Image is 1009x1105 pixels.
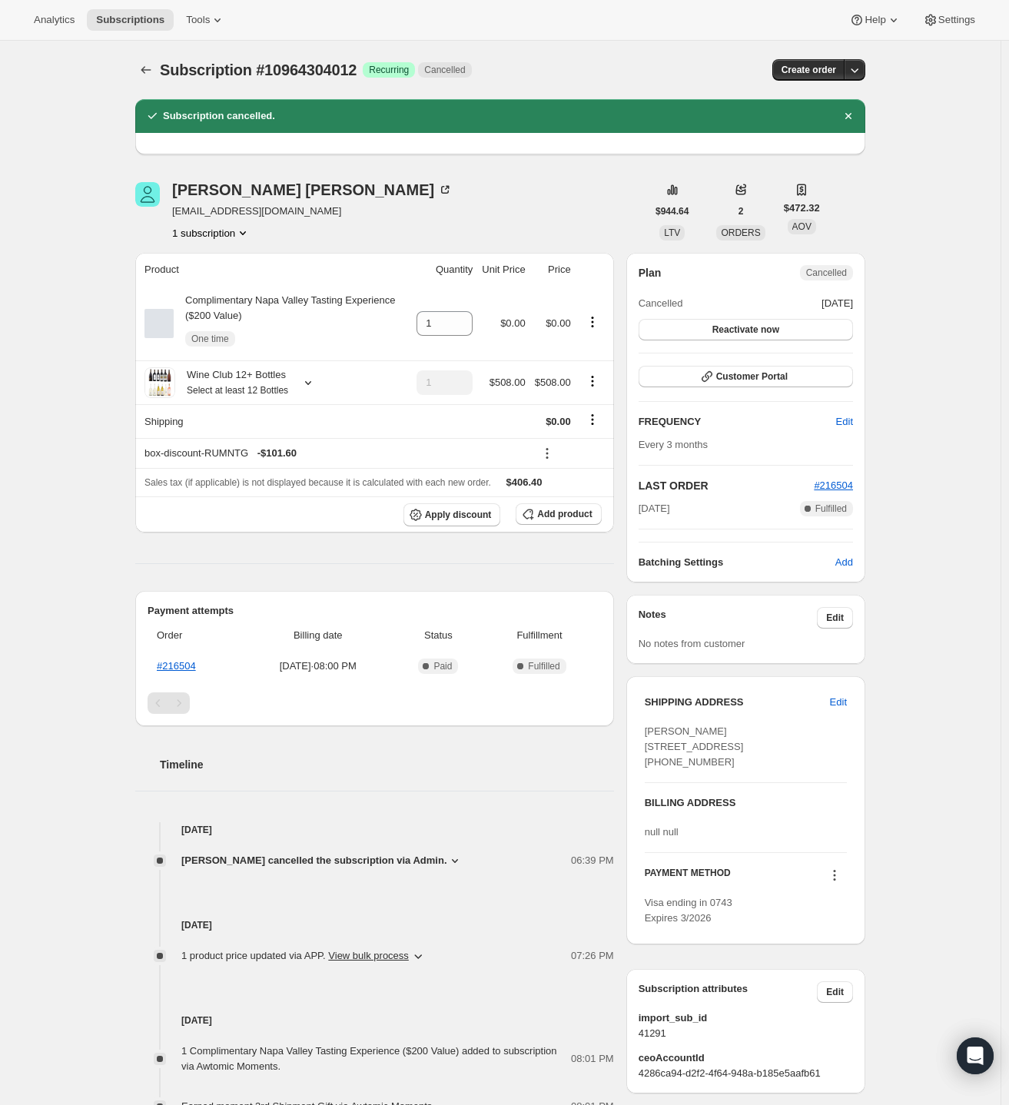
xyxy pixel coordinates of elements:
[716,370,788,383] span: Customer Portal
[815,503,847,515] span: Fulfilled
[144,477,491,488] span: Sales tax (if applicable) is not displayed because it is calculated with each new order.
[639,981,818,1003] h3: Subscription attributes
[257,446,297,461] span: - $101.60
[836,414,853,430] span: Edit
[403,503,501,526] button: Apply discount
[712,324,779,336] span: Reactivate now
[639,1010,853,1026] span: import_sub_id
[814,479,853,491] a: #216504
[135,182,160,207] span: Marvin Smith
[172,204,453,219] span: [EMAIL_ADDRESS][DOMAIN_NAME]
[148,619,241,652] th: Order
[148,692,602,714] nav: Pagination
[506,476,543,488] span: $406.40
[490,377,526,388] span: $508.00
[817,607,853,629] button: Edit
[826,550,862,575] button: Add
[181,1045,557,1072] span: 1 Complimentary Napa Valley Tasting Experience ($200 Value) added to subscription via Awtomic Mom...
[177,9,234,31] button: Tools
[135,1013,614,1028] h4: [DATE]
[181,853,463,868] button: [PERSON_NAME] cancelled the subscription via Admin.
[477,253,529,287] th: Unit Price
[181,853,447,868] span: [PERSON_NAME] cancelled the subscription via Admin.
[425,509,492,521] span: Apply discount
[639,265,662,280] h2: Plan
[157,660,196,672] a: #216504
[135,404,412,438] th: Shipping
[135,822,614,838] h4: [DATE]
[25,9,84,31] button: Analytics
[814,478,853,493] button: #216504
[580,373,605,390] button: Product actions
[639,555,835,570] h6: Batching Settings
[160,61,357,78] span: Subscription #10964304012
[738,205,744,217] span: 2
[172,182,453,197] div: [PERSON_NAME] [PERSON_NAME]
[806,267,847,279] span: Cancelled
[957,1037,994,1074] div: Open Intercom Messenger
[639,638,745,649] span: No notes from customer
[580,314,605,330] button: Product actions
[175,367,288,398] div: Wine Club 12+ Bottles
[163,108,275,124] h2: Subscription cancelled.
[528,660,559,672] span: Fulfilled
[148,603,602,619] h2: Payment attempts
[826,986,844,998] span: Edit
[639,1050,853,1066] span: ceoAccountId
[172,944,435,968] button: 1 product price updated via APP. View bulk process
[433,660,452,672] span: Paid
[639,478,815,493] h2: LAST ORDER
[645,795,847,811] h3: BILLING ADDRESS
[34,14,75,26] span: Analytics
[571,1051,614,1067] span: 08:01 PM
[580,411,605,428] button: Shipping actions
[782,64,836,76] span: Create order
[645,826,679,838] span: null null
[571,948,614,964] span: 07:26 PM
[546,416,571,427] span: $0.00
[645,725,744,768] span: [PERSON_NAME] [STREET_ADDRESS] [PHONE_NUMBER]
[827,410,862,434] button: Edit
[664,227,680,238] span: LTV
[571,853,614,868] span: 06:39 PM
[486,628,592,643] span: Fulfillment
[840,9,910,31] button: Help
[87,9,174,31] button: Subscriptions
[546,317,571,329] span: $0.00
[784,201,820,216] span: $472.32
[645,897,732,924] span: Visa ending in 0743 Expires 3/2026
[639,1066,853,1081] span: 4286ca94-d2f2-4f64-948a-b185e5aafb61
[191,333,229,345] span: One time
[412,253,477,287] th: Quantity
[639,414,836,430] h2: FREQUENCY
[817,981,853,1003] button: Edit
[135,59,157,81] button: Subscriptions
[645,695,830,710] h3: SHIPPING ADDRESS
[135,918,614,933] h4: [DATE]
[535,377,571,388] span: $508.00
[160,757,614,772] h2: Timeline
[144,446,526,461] div: box-discount-RUMNTG
[729,201,753,222] button: 2
[835,555,853,570] span: Add
[400,628,478,643] span: Status
[639,1026,853,1041] span: 41291
[821,690,856,715] button: Edit
[639,296,683,311] span: Cancelled
[135,253,412,287] th: Product
[181,948,409,964] span: 1 product price updated via APP .
[537,508,592,520] span: Add product
[639,501,670,516] span: [DATE]
[500,317,526,329] span: $0.00
[172,225,251,241] button: Product actions
[174,293,407,354] div: Complimentary Napa Valley Tasting Experience ($200 Value)
[246,659,390,674] span: [DATE] · 08:00 PM
[186,14,210,26] span: Tools
[639,366,853,387] button: Customer Portal
[639,439,708,450] span: Every 3 months
[821,296,853,311] span: [DATE]
[656,205,689,217] span: $944.64
[645,867,731,888] h3: PAYMENT METHOD
[721,227,760,238] span: ORDERS
[187,385,288,396] small: Select at least 12 Bottles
